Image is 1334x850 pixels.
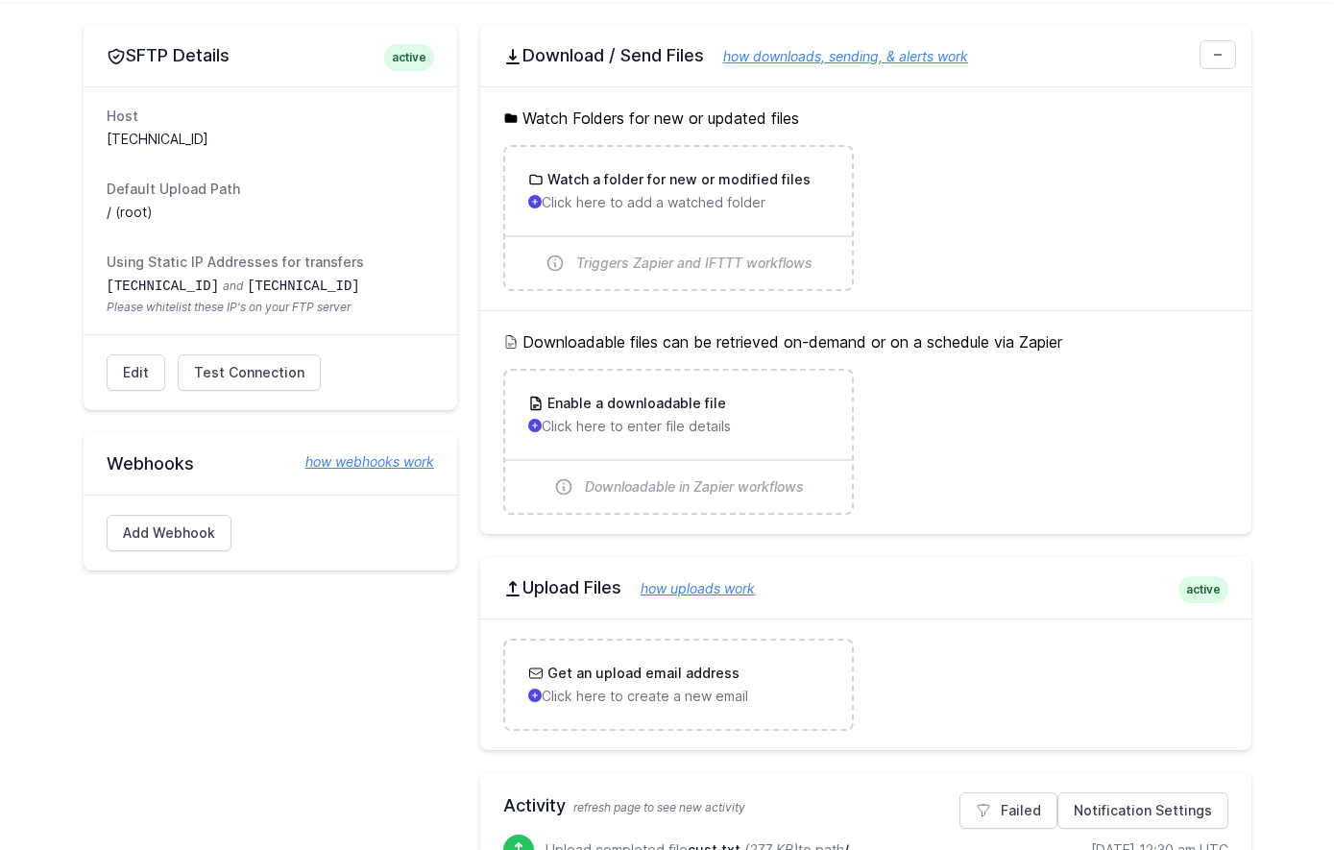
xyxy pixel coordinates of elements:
span: Downloadable in Zapier workflows [585,477,804,497]
dd: / (root) [107,203,434,222]
h5: Watch Folders for new or updated files [503,107,1228,130]
h3: Watch a folder for new or modified files [544,170,811,189]
h2: Activity [503,792,1228,819]
a: Enable a downloadable file Click here to enter file details Downloadable in Zapier workflows [505,371,852,513]
p: Click here to add a watched folder [528,193,829,212]
h3: Enable a downloadable file [544,394,726,413]
code: [TECHNICAL_ID] [107,279,220,294]
a: Watch a folder for new or modified files Click here to add a watched folder Triggers Zapier and I... [505,147,852,289]
a: Test Connection [178,354,321,391]
h5: Downloadable files can be retrieved on-demand or on a schedule via Zapier [503,330,1228,353]
dt: Host [107,107,434,126]
p: Click here to create a new email [528,687,829,706]
span: Please whitelist these IP's on your FTP server [107,300,434,315]
p: Click here to enter file details [528,417,829,436]
h2: Download / Send Files [503,44,1228,67]
code: [TECHNICAL_ID] [247,279,360,294]
span: and [223,279,243,293]
a: how webhooks work [286,452,434,472]
span: Triggers Zapier and IFTTT workflows [576,254,813,273]
a: Edit [107,354,165,391]
span: Test Connection [194,363,304,382]
a: how downloads, sending, & alerts work [704,48,968,64]
a: Add Webhook [107,515,231,551]
h3: Get an upload email address [544,664,740,683]
a: Get an upload email address Click here to create a new email [505,641,852,729]
a: how uploads work [621,580,755,596]
dd: [TECHNICAL_ID] [107,130,434,149]
dt: Using Static IP Addresses for transfers [107,253,434,272]
span: active [384,44,434,71]
h2: Webhooks [107,452,434,475]
span: refresh page to see new activity [573,800,745,814]
a: Notification Settings [1057,792,1228,829]
span: active [1178,576,1228,603]
h2: Upload Files [503,576,1228,599]
iframe: Drift Widget Chat Controller [1238,754,1311,827]
a: Failed [959,792,1057,829]
h2: SFTP Details [107,44,434,67]
dt: Default Upload Path [107,180,434,199]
